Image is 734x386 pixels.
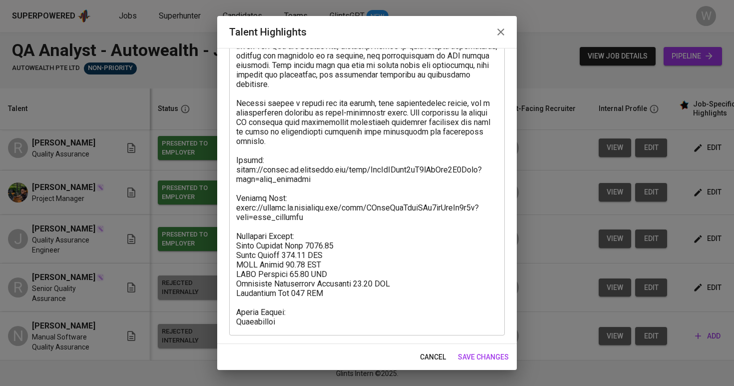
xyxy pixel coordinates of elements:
span: cancel [420,351,446,363]
button: save changes [454,348,513,366]
h2: Talent Highlights [229,24,505,40]
span: save changes [458,351,509,363]
button: cancel [416,348,450,366]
